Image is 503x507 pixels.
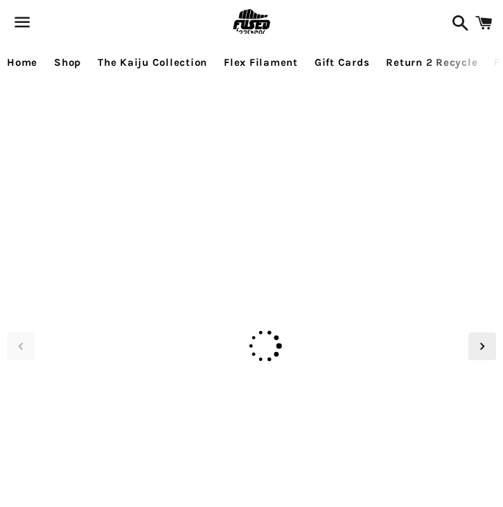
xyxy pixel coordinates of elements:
[217,45,305,80] a: Flex Filament
[308,45,377,80] a: Gift Cards
[468,332,496,360] div: Next slide
[379,45,484,80] a: Return 2 Recycle
[7,332,35,360] div: Previous slide
[47,45,88,80] a: Shop
[91,45,214,80] a: The Kaiju Collection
